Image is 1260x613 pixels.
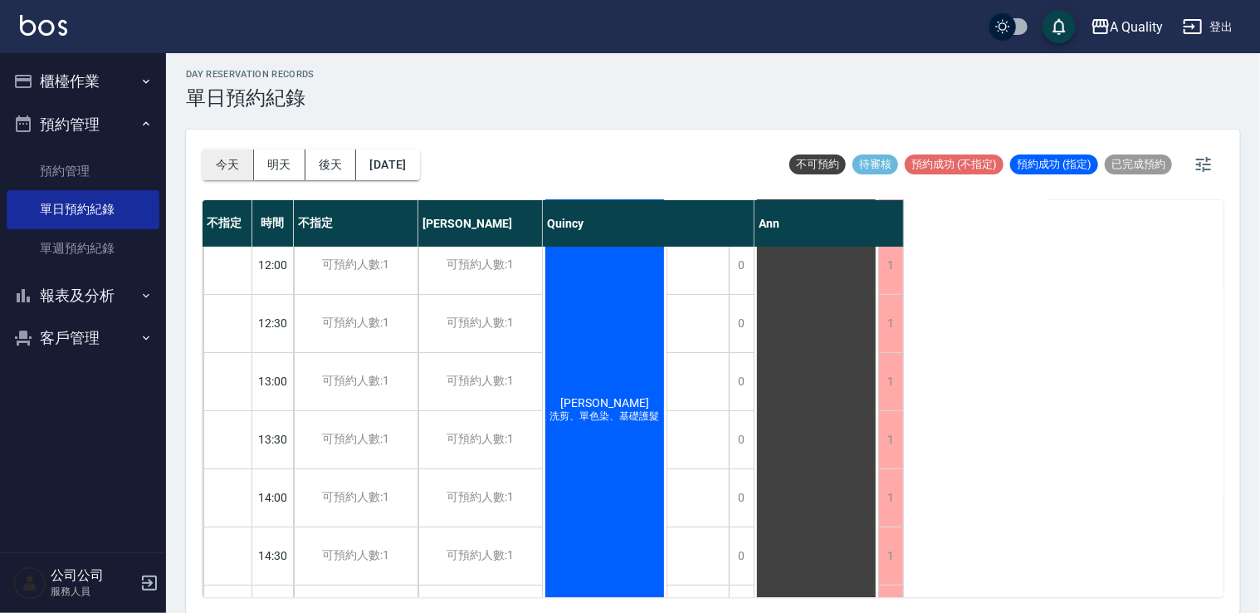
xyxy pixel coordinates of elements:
[789,157,846,172] span: 不可預約
[51,584,135,599] p: 服務人員
[1105,157,1172,172] span: 已完成預約
[7,60,159,103] button: 櫃檯作業
[878,527,903,585] div: 1
[729,353,754,410] div: 0
[1043,10,1076,43] button: save
[1176,12,1240,42] button: 登出
[878,469,903,527] div: 1
[294,295,418,352] div: 可預約人數:1
[294,353,418,410] div: 可預約人數:1
[905,157,1004,172] span: 預約成功 (不指定)
[7,190,159,228] a: 單日預約紀錄
[252,294,294,352] div: 12:30
[7,316,159,360] button: 客戶管理
[252,410,294,468] div: 13:30
[294,469,418,527] div: 可預約人數:1
[294,200,418,247] div: 不指定
[294,411,418,468] div: 可預約人數:1
[418,295,542,352] div: 可預約人數:1
[557,396,652,409] span: [PERSON_NAME]
[543,200,755,247] div: Quincy
[294,527,418,585] div: 可預約人數:1
[203,150,254,180] button: 今天
[305,150,357,180] button: 後天
[755,200,904,247] div: Ann
[51,567,135,584] h5: 公司公司
[1010,157,1098,172] span: 預約成功 (指定)
[252,200,294,247] div: 時間
[252,236,294,294] div: 12:00
[7,152,159,190] a: 預約管理
[878,353,903,410] div: 1
[547,409,663,424] span: 洗剪、單色染、基礎護髮
[356,150,419,180] button: [DATE]
[418,469,542,527] div: 可預約人數:1
[20,15,67,36] img: Logo
[186,69,315,80] h2: day Reservation records
[878,411,903,468] div: 1
[418,527,542,585] div: 可預約人數:1
[252,352,294,410] div: 13:00
[878,237,903,294] div: 1
[1084,10,1170,44] button: A Quality
[7,103,159,146] button: 預約管理
[418,411,542,468] div: 可預約人數:1
[729,469,754,527] div: 0
[252,468,294,527] div: 14:00
[7,229,159,267] a: 單週預約紀錄
[729,411,754,468] div: 0
[418,200,543,247] div: [PERSON_NAME]
[852,157,898,172] span: 待審核
[729,527,754,585] div: 0
[878,295,903,352] div: 1
[203,200,252,247] div: 不指定
[729,295,754,352] div: 0
[252,527,294,585] div: 14:30
[294,237,418,294] div: 可預約人數:1
[13,566,46,600] img: Person
[418,353,542,410] div: 可預約人數:1
[418,237,542,294] div: 可預約人數:1
[7,274,159,317] button: 報表及分析
[254,150,305,180] button: 明天
[1111,17,1164,37] div: A Quality
[186,86,315,110] h3: 單日預約紀錄
[729,237,754,294] div: 0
